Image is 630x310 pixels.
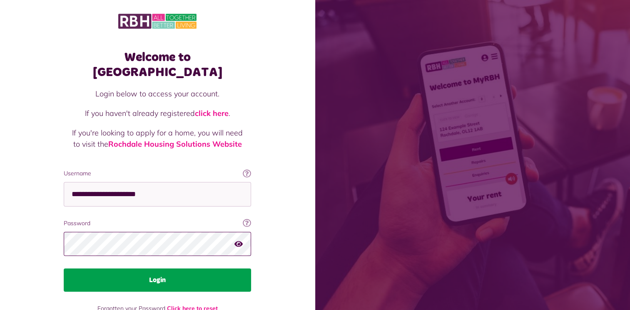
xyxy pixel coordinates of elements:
[108,139,242,149] a: Rochdale Housing Solutions Website
[195,108,229,118] a: click here
[72,88,243,99] p: Login below to access your account.
[72,108,243,119] p: If you haven't already registered .
[64,50,251,80] h1: Welcome to [GEOGRAPHIC_DATA]
[72,127,243,150] p: If you're looking to apply for a home, you will need to visit the
[64,268,251,292] button: Login
[118,12,197,30] img: MyRBH
[64,169,251,178] label: Username
[64,219,251,228] label: Password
